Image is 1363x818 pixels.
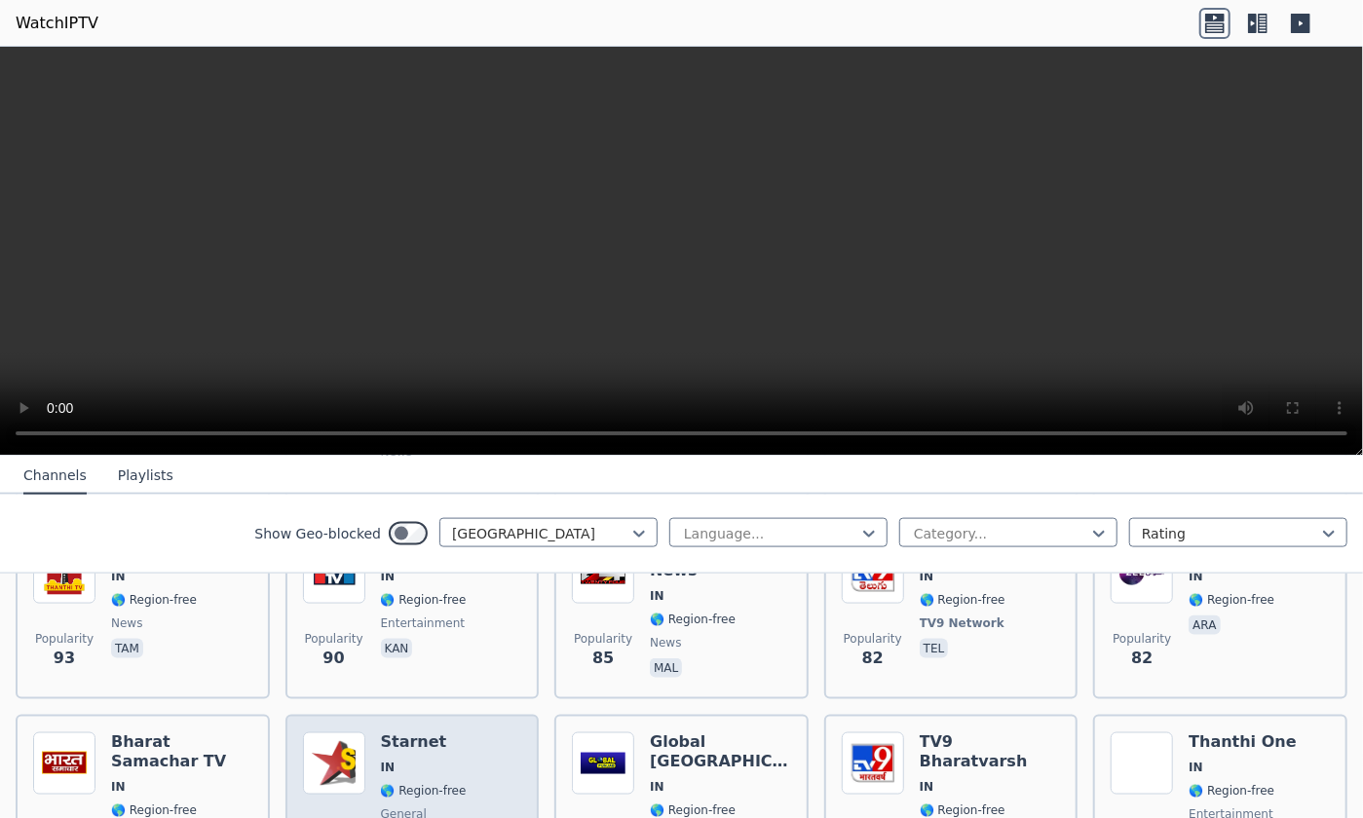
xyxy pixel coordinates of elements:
[111,732,252,771] h6: Bharat Samachar TV
[381,615,466,631] span: entertainment
[572,732,634,795] img: Global Punjab
[920,569,934,584] span: IN
[111,779,126,795] span: IN
[381,639,413,658] p: kan
[54,647,75,670] span: 93
[111,592,197,608] span: 🌎 Region-free
[35,631,94,647] span: Popularity
[1189,732,1296,752] h6: Thanthi One
[920,615,1004,631] span: TV9 Network
[118,458,173,495] button: Playlists
[1189,569,1203,584] span: IN
[920,592,1005,608] span: 🌎 Region-free
[303,732,365,795] img: Starnet
[920,732,1061,771] h6: TV9 Bharatvarsh
[16,12,98,35] a: WatchIPTV
[920,639,949,658] p: tel
[650,612,736,627] span: 🌎 Region-free
[111,569,126,584] span: IN
[381,783,467,799] span: 🌎 Region-free
[1189,615,1220,635] p: ara
[650,802,736,818] span: 🌎 Region-free
[111,639,143,658] p: tam
[862,647,884,670] span: 82
[33,732,95,795] img: Bharat Samachar TV
[23,458,87,495] button: Channels
[381,760,396,775] span: IN
[650,588,664,604] span: IN
[381,592,467,608] span: 🌎 Region-free
[322,647,344,670] span: 90
[1189,760,1203,775] span: IN
[650,658,682,678] p: mal
[844,631,902,647] span: Popularity
[920,779,934,795] span: IN
[1189,783,1274,799] span: 🌎 Region-free
[1113,631,1171,647] span: Popularity
[1111,732,1173,795] img: Thanthi One
[111,802,197,818] span: 🌎 Region-free
[1189,592,1274,608] span: 🌎 Region-free
[1131,647,1153,670] span: 82
[650,635,681,651] span: news
[842,732,904,795] img: TV9 Bharatvarsh
[650,732,791,771] h6: Global [GEOGRAPHIC_DATA]
[381,569,396,584] span: IN
[305,631,363,647] span: Popularity
[650,779,664,795] span: IN
[574,631,632,647] span: Popularity
[381,732,467,752] h6: Starnet
[254,524,381,543] label: Show Geo-blocked
[111,615,142,631] span: news
[920,802,1005,818] span: 🌎 Region-free
[592,647,614,670] span: 85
